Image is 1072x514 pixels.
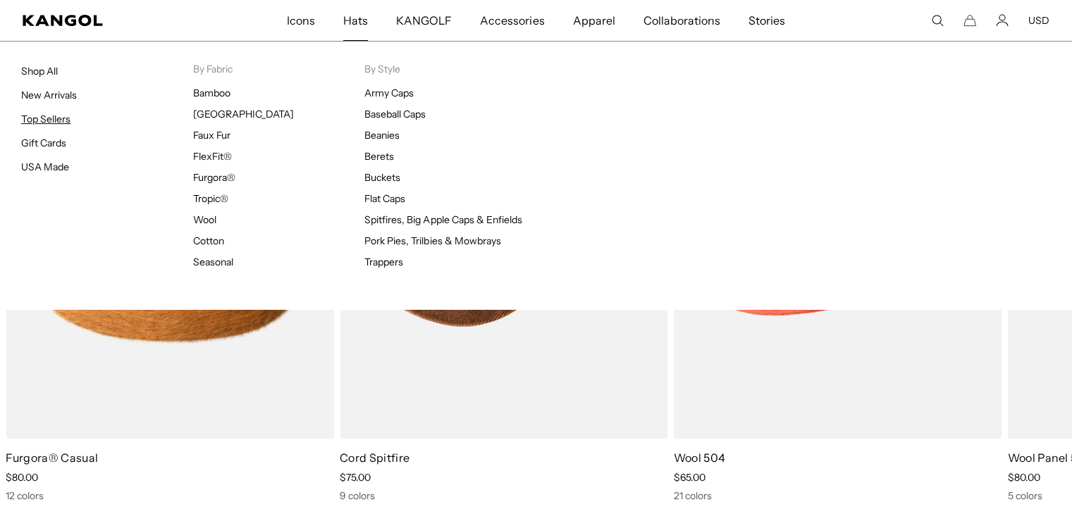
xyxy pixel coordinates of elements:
[364,87,414,99] a: Army Caps
[674,450,1002,465] p: Wool 504
[674,489,1002,502] div: 21 colors
[340,471,371,484] span: $75.00
[364,129,400,142] a: Beanies
[364,213,522,226] a: Spitfires, Big Apple Caps & Enfields
[21,137,66,149] a: Gift Cards
[21,89,77,101] a: New Arrivals
[193,150,232,163] a: FlexFit®
[364,234,501,247] a: Pork Pies, Trilbies & Mowbrays
[364,63,536,75] p: By Style
[340,450,668,465] p: Cord Spitfire
[193,256,233,268] a: Seasonal
[21,65,58,77] a: Shop All
[364,108,426,120] a: Baseball Caps
[364,150,394,163] a: Berets
[21,113,70,125] a: Top Sellers
[193,87,230,99] a: Bamboo
[931,14,944,27] summary: Search here
[193,63,365,75] p: By Fabric
[21,161,69,173] a: USA Made
[340,489,668,502] div: 9 colors
[1028,14,1049,27] button: USD
[1007,471,1040,484] span: $80.00
[674,471,706,484] span: $65.00
[193,129,230,142] a: Faux Fur
[6,471,38,484] span: $80.00
[996,14,1009,27] a: Account
[364,256,403,268] a: Trappers
[193,213,216,226] a: Wool
[364,171,400,184] a: Buckets
[963,14,976,27] button: Cart
[6,450,334,465] p: Furgora® Casual
[193,108,294,120] a: [GEOGRAPHIC_DATA]
[193,192,228,205] a: Tropic®
[193,234,224,247] a: Cotton
[364,192,405,205] a: Flat Caps
[6,489,334,502] div: 12 colors
[193,171,235,184] a: Furgora®
[23,15,189,26] a: Kangol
